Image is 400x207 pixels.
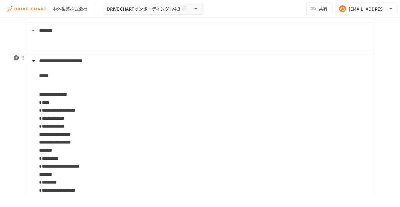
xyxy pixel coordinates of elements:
[319,5,327,12] span: 共有
[306,3,332,15] button: 共有
[52,6,87,12] div: 中外製薬株式会社
[7,4,47,14] img: i9VDDS9JuLRLX3JIUyK59LcYp6Y9cayLPHs4hOxMB9W
[349,5,387,13] div: [EMAIL_ADDRESS][DOMAIN_NAME]
[103,3,203,15] button: DRIVE CHARTオンボーディング_v4.3
[335,3,397,15] button: [EMAIL_ADDRESS][DOMAIN_NAME]
[107,5,180,13] span: DRIVE CHARTオンボーディング_v4.3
